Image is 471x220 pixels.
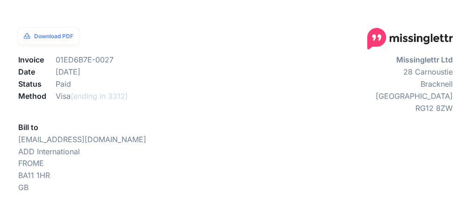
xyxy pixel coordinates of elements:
[49,90,235,103] dd: Visa
[18,91,46,101] b: Method
[71,91,128,101] span: (ending in 3312)
[49,78,235,90] dd: Paid
[18,67,35,76] b: Date
[18,79,42,89] b: Status
[18,28,79,45] a: Download PDF
[49,66,235,78] dd: [DATE]
[18,55,44,64] b: Invoice
[235,54,460,194] div: 28 Carnoustie Bracknell [GEOGRAPHIC_DATA] RG12 8ZW
[396,55,453,64] b: Missinglettr Ltd
[18,123,38,132] b: Bill to
[11,54,235,194] div: [EMAIL_ADDRESS][DOMAIN_NAME] ADD International FROME BA11 1HR GB
[367,28,453,49] img: logo-large.png
[49,54,235,66] dd: 01ED6B7E-0027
